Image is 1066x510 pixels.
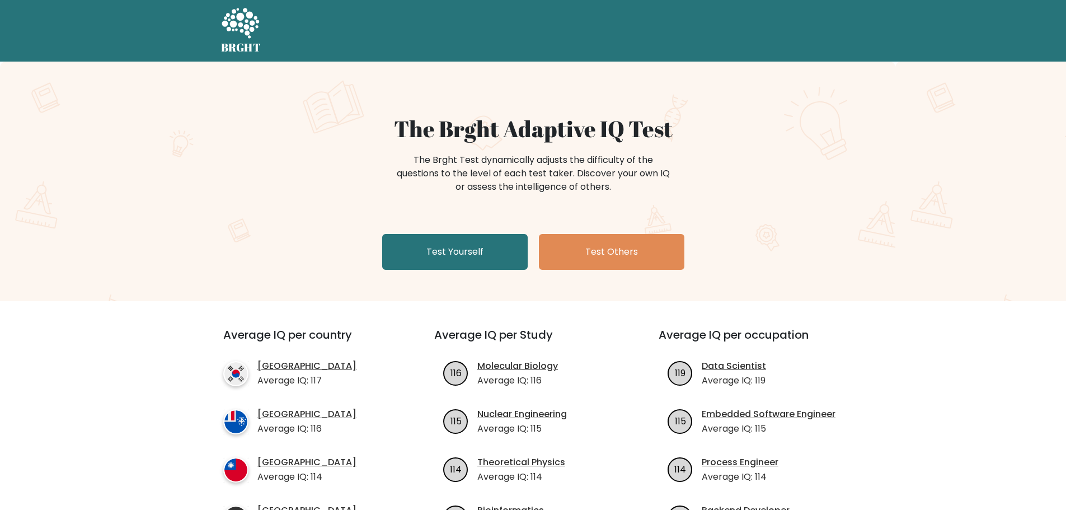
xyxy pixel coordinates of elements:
[477,422,567,436] p: Average IQ: 115
[257,359,356,373] a: [GEOGRAPHIC_DATA]
[257,374,356,387] p: Average IQ: 117
[702,408,835,421] a: Embedded Software Engineer
[675,366,685,379] text: 119
[450,462,462,475] text: 114
[674,462,686,475] text: 114
[382,234,528,270] a: Test Yourself
[221,4,261,57] a: BRGHT
[702,456,778,469] a: Process Engineer
[221,41,261,54] h5: BRGHT
[223,409,248,434] img: country
[434,328,632,355] h3: Average IQ per Study
[477,359,558,373] a: Molecular Biology
[223,457,248,483] img: country
[257,470,356,484] p: Average IQ: 114
[257,422,356,436] p: Average IQ: 116
[450,366,462,379] text: 116
[702,470,778,484] p: Average IQ: 114
[257,456,356,469] a: [GEOGRAPHIC_DATA]
[539,234,684,270] a: Test Others
[450,414,462,427] text: 115
[702,374,766,387] p: Average IQ: 119
[477,456,565,469] a: Theoretical Physics
[260,115,806,142] h1: The Brght Adaptive IQ Test
[223,361,248,386] img: country
[675,414,686,427] text: 115
[257,408,356,421] a: [GEOGRAPHIC_DATA]
[477,470,565,484] p: Average IQ: 114
[393,153,673,194] div: The Brght Test dynamically adjusts the difficulty of the questions to the level of each test take...
[223,328,394,355] h3: Average IQ per country
[659,328,856,355] h3: Average IQ per occupation
[477,408,567,421] a: Nuclear Engineering
[702,422,835,436] p: Average IQ: 115
[702,359,766,373] a: Data Scientist
[477,374,558,387] p: Average IQ: 116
